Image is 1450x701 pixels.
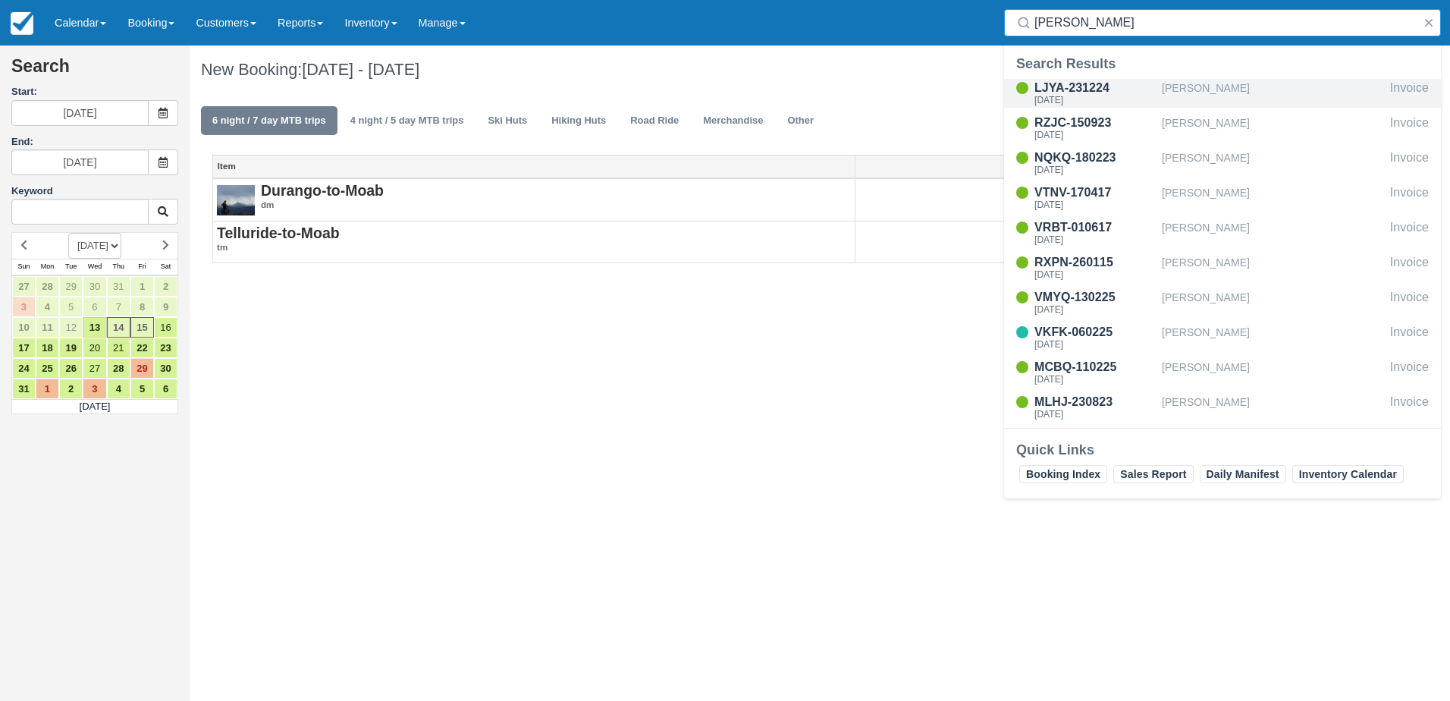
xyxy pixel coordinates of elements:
div: [DATE] [1034,270,1156,279]
a: LJYA-231224[DATE][PERSON_NAME]Invoice [1004,79,1441,108]
div: [DATE] [1034,165,1156,174]
a: Booking Index [1019,465,1107,483]
a: 20 [83,338,106,358]
th: Tue [59,259,83,275]
h2: Search [11,57,178,85]
div: Invoice [1390,288,1429,317]
div: Invoice [1390,218,1429,247]
a: 3 [83,379,106,399]
th: Thu [107,259,130,275]
div: NQKQ-180223 [1034,149,1156,167]
div: [DATE] [1034,410,1156,419]
th: Sat [154,259,177,275]
a: Daily Manifest [1200,465,1286,483]
div: [PERSON_NAME] [1162,323,1384,352]
a: 3 [12,297,36,317]
div: Invoice [1390,114,1429,143]
a: Other [776,106,825,136]
a: 16 [154,317,177,338]
a: 4 night / 5 day MTB trips [339,106,475,136]
div: [PERSON_NAME] [1162,218,1384,247]
label: Keyword [11,185,53,196]
a: 5 [130,379,154,399]
th: Sun [12,259,36,275]
th: Mon [36,259,59,275]
a: VKFK-060225[DATE][PERSON_NAME]Invoice [1004,323,1441,352]
a: 21 [107,338,130,358]
a: 9 [154,297,177,317]
a: 6 [83,297,106,317]
img: S2-1 [217,183,255,221]
a: 22 [130,338,154,358]
div: [PERSON_NAME] [1162,358,1384,387]
a: 10 [12,317,36,338]
div: [DATE] [1034,375,1156,384]
a: 6 [154,379,177,399]
a: 28 [36,276,59,297]
td: [DATE] [12,399,178,414]
strong: Durango-to-Moab [261,182,384,199]
div: Quick Links [1016,441,1429,459]
a: Telluride-to-Moabtm [217,225,851,254]
a: Price [855,156,1156,177]
div: [PERSON_NAME] [1162,393,1384,422]
a: 31 [12,379,36,399]
a: 31 [107,276,130,297]
div: Invoice [1390,184,1429,212]
div: MCBQ-110225 [1034,358,1156,376]
div: VTNV-170417 [1034,184,1156,202]
div: [DATE] [1034,305,1156,314]
div: MLHJ-230823 [1034,393,1156,411]
a: 8 [130,297,154,317]
div: Search Results [1016,55,1429,73]
a: RXPN-260115[DATE][PERSON_NAME]Invoice [1004,253,1441,282]
a: 26 [59,358,83,379]
a: 28 [107,358,130,379]
a: 2 [59,379,83,399]
a: Merchandise [692,106,774,136]
a: VTNV-170417[DATE][PERSON_NAME]Invoice [1004,184,1441,212]
div: [DATE] [1034,235,1156,244]
div: Invoice [1390,79,1429,108]
div: [PERSON_NAME] [1162,114,1384,143]
div: LJYA-231224 [1034,79,1156,97]
img: checkfront-main-nav-mini-logo.png [11,12,33,35]
a: 29 [130,358,154,379]
label: Start: [11,85,178,99]
button: Keyword Search [148,199,178,225]
a: Item [213,156,855,177]
div: [PERSON_NAME] [1162,253,1384,282]
div: [DATE] [1034,96,1156,105]
h1: New Booking: [201,61,722,79]
a: MLHJ-230823[DATE][PERSON_NAME]Invoice [1004,393,1441,422]
a: 17 [12,338,36,358]
div: [PERSON_NAME] [1162,184,1384,212]
div: Invoice [1390,253,1429,282]
a: 23 [154,338,177,358]
a: 19 [59,338,83,358]
a: Durango-to-Moabdm [217,183,851,212]
a: 2 [154,276,177,297]
a: Road Ride [619,106,690,136]
a: VMYQ-130225[DATE][PERSON_NAME]Invoice [1004,288,1441,317]
a: 4 [107,379,130,399]
strong: Telluride-to-Moab [217,225,340,241]
div: [DATE] [1034,340,1156,349]
a: RZJC-150923[DATE][PERSON_NAME]Invoice [1004,114,1441,143]
th: Fri [130,259,154,275]
label: End: [11,136,33,147]
div: Invoice [1390,323,1429,352]
div: Invoice [1390,393,1429,422]
a: 12 [59,317,83,338]
div: VMYQ-130225 [1034,288,1156,306]
em: tm [217,241,851,254]
div: [PERSON_NAME] [1162,288,1384,317]
div: RXPN-260115 [1034,253,1156,272]
span: [DATE] - [DATE] [302,60,419,79]
a: 27 [12,276,36,297]
a: Sales Report [1113,465,1193,483]
div: [PERSON_NAME] [1162,79,1384,108]
a: 1 [130,276,154,297]
a: 15 [130,317,154,338]
div: Invoice [1390,358,1429,387]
